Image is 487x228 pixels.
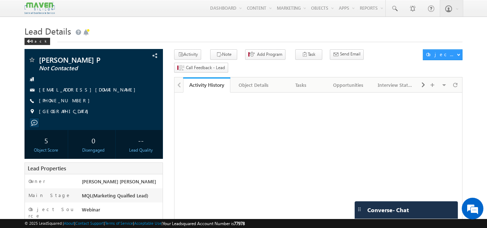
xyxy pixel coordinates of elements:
img: carter-drag [357,206,362,212]
div: Interview Status [378,81,413,89]
a: Object Details [230,77,278,93]
button: Task [295,49,322,60]
a: Tasks [278,77,325,93]
span: [GEOGRAPHIC_DATA] [39,108,92,115]
label: Object Source [28,206,75,219]
button: Object Actions [423,49,462,60]
span: Call Feedback - Lead [186,64,225,71]
a: Acceptable Use [134,221,161,225]
span: Add Program [257,51,282,58]
button: Add Program [245,49,285,60]
div: Object Actions [426,51,457,58]
div: Activity History [189,81,225,88]
span: Send Email [340,51,360,57]
a: Terms of Service [105,221,133,225]
span: Converse - Chat [367,207,409,213]
div: Tasks [283,81,318,89]
div: 0 [74,134,114,147]
a: About [64,221,74,225]
span: 77978 [234,221,245,226]
button: Activity [174,49,201,60]
span: [PHONE_NUMBER] [39,97,93,104]
span: Your Leadsquared Account Number is [163,221,245,226]
label: Main Stage [28,192,71,198]
a: Interview Status [372,77,419,93]
div: Opportunities [331,81,366,89]
a: Back [25,37,54,44]
button: Call Feedback - Lead [174,63,228,73]
div: -- [121,134,161,147]
span: Lead Properties [28,165,66,172]
button: Send Email [330,49,364,60]
span: [PERSON_NAME] [PERSON_NAME] [82,178,156,184]
img: Custom Logo [25,2,55,14]
a: [EMAIL_ADDRESS][DOMAIN_NAME] [39,86,139,93]
div: Lead Quality [121,147,161,153]
a: Contact Support [75,221,104,225]
div: MQL(Marketing Quaified Lead) [80,192,163,202]
span: © 2025 LeadSquared | | | | | [25,220,245,227]
button: Note [210,49,237,60]
div: Back [25,38,50,45]
span: [PERSON_NAME] P [39,56,124,63]
span: Not Contacted [39,65,124,72]
div: Object Score [26,147,66,153]
span: Lead Details [25,25,71,37]
a: Activity History [183,77,230,93]
div: Webinar [80,206,163,216]
div: 5 [26,134,66,147]
div: Disengaged [74,147,114,153]
label: Owner [28,178,45,184]
div: Object Details [236,81,271,89]
a: Opportunities [325,77,372,93]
